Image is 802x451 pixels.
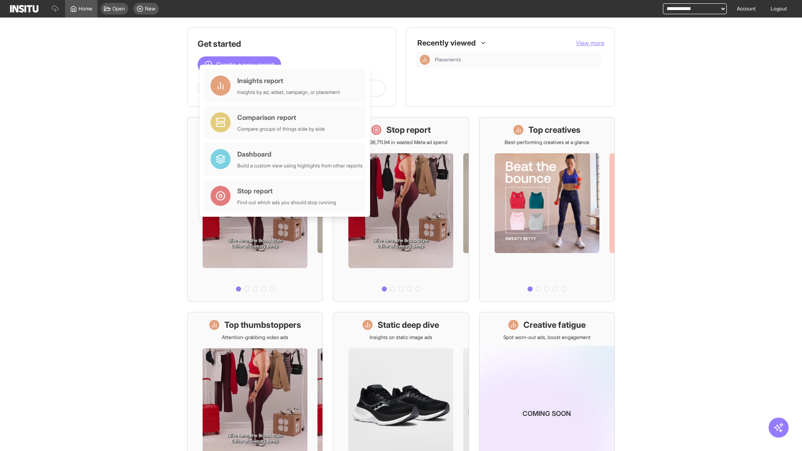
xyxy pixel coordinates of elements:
span: View more [576,39,604,46]
span: Open [112,5,125,12]
span: Placements [435,56,598,63]
div: Comparison report [237,112,325,122]
span: Home [79,5,92,12]
p: Insights on static image ads [370,334,432,341]
button: Create a new report [198,56,281,73]
div: Insights by ad, adset, campaign, or placement [237,89,340,96]
h1: Top thumbstoppers [224,319,301,331]
span: Create a new report [216,60,274,70]
p: Attention-grabbing video ads [222,334,288,341]
div: Build a custom view using highlights from other reports [237,162,363,169]
a: What's live nowSee all active ads instantly [187,117,323,302]
div: Compare groups of things side by side [237,126,325,132]
span: Placements [435,56,461,63]
h1: Static deep dive [378,319,439,331]
h1: Get started [198,38,386,50]
p: Save £36,711.94 in wasted Meta ad spend [355,139,447,146]
h1: Stop report [386,124,431,136]
h1: Top creatives [528,124,581,136]
a: Top creativesBest-performing creatives at a glance [479,117,615,302]
div: Find out which ads you should stop running [237,199,336,206]
span: New [145,5,155,12]
div: Stop report [237,186,336,196]
div: Insights [420,55,430,65]
div: Dashboard [237,149,363,159]
button: View more [576,39,604,47]
a: Stop reportSave £36,711.94 in wasted Meta ad spend [333,117,469,302]
p: Best-performing creatives at a glance [505,139,589,146]
div: Insights report [237,76,340,86]
img: Logo [10,5,38,13]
